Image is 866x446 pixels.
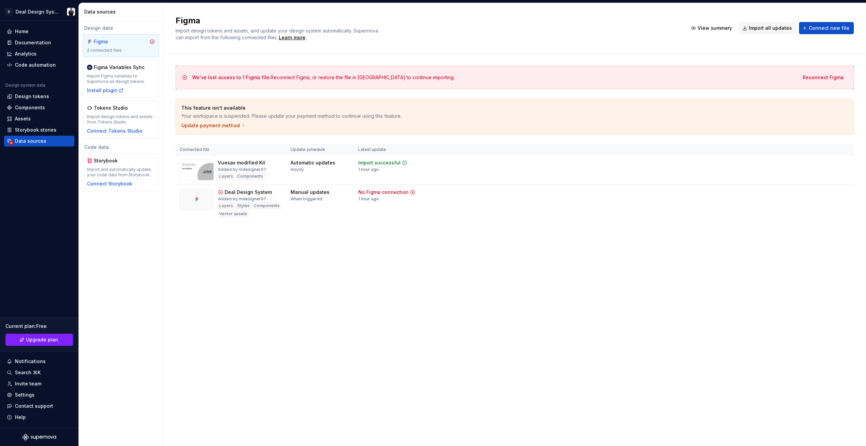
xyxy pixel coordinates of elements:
span: . [278,35,306,40]
a: StorybookImport and automatically update your code data from Storybook.Connect Storybook [83,153,159,191]
div: 1 hour ago [358,167,379,172]
p: Your workspace is suspended. Please update your payment method to continue using this feature. [181,113,801,119]
div: Design system data [5,83,45,88]
button: Install plugin [87,87,124,94]
a: Learn more [279,34,305,41]
a: Storybook stories [4,125,74,135]
div: Code automation [15,62,56,68]
a: Documentation [4,37,74,48]
button: Reconnect Figma [798,71,848,84]
button: Import all updates [739,22,796,34]
div: Home [15,28,28,35]
button: View summary [795,158,838,168]
div: Storybook stories [15,127,56,133]
button: Connect new file [799,22,854,34]
div: Figma [94,38,126,45]
a: Tokens StudioImport design tokens and assets from Tokens StudioConnect Tokens Studio [83,101,159,138]
a: Components [4,102,74,113]
div: Data sources [15,138,46,144]
span: We've lost access to 1 Figma file. [192,74,271,80]
div: Added by mdesigner07 [218,167,266,172]
div: Data sources [84,8,160,15]
div: D [5,8,13,16]
a: Data sources [4,136,74,147]
div: 1 hour ago [358,196,379,202]
button: View summary [688,22,736,34]
img: Mohammad Medhat [67,8,75,16]
a: Figma Variables SyncImport Figma variables to Supernova as design tokens.Install plugin [83,60,159,98]
div: Assets [15,115,31,122]
button: Reconnect Figma [791,198,838,208]
th: Latest update [354,144,425,155]
div: Design tokens [15,93,49,100]
span: Reconnect Figma [803,74,844,81]
button: DDeal Design SystemMohammad Medhat [1,4,77,19]
div: Figma Variables Sync [94,64,144,71]
div: Storybook [94,157,126,164]
div: Analytics [15,50,37,57]
th: Connected file [176,144,287,155]
button: Import updates [795,169,838,178]
div: Components [15,104,45,111]
div: Import design tokens and assets from Tokens Studio [87,114,155,125]
span: Connect new file [809,25,849,31]
div: Layers [218,202,234,209]
button: View summary [791,187,838,197]
div: Components [252,202,281,209]
span: Import all updates [749,25,792,31]
div: Vector assets [218,210,249,217]
span: View summary [802,189,832,195]
th: Update schedule [287,144,354,155]
div: Import and automatically update your code data from Storybook. [87,167,155,178]
a: Assets [4,113,74,124]
div: Automatic updates [291,159,335,166]
div: Import Figma variables to Supernova as design tokens. [87,73,155,84]
div: 2 connected files [87,48,155,53]
div: When triggered [291,196,322,202]
a: Design tokens [4,91,74,102]
span: Reconnect Figma [800,200,835,206]
div: Design data [83,25,159,31]
div: Components [236,173,265,180]
div: Layers [218,173,234,180]
h2: Figma [176,15,680,26]
div: Styles [236,202,251,209]
div: Documentation [15,39,51,46]
div: No Figma connection [358,189,409,196]
div: Manual updates [291,189,329,196]
a: Home [4,26,74,37]
span: View summary [804,160,834,165]
button: Update payment method [181,122,246,129]
p: This feature isn’t available [181,105,801,111]
span: Import design tokens and assets, and update your design system automatically. Supernova can impor... [176,28,380,40]
div: Deal Design System [225,189,272,196]
a: Analytics [4,48,74,59]
div: Deal Design System [16,8,59,15]
a: Figma2 connected files [83,34,159,57]
button: Connect Tokens Studio [87,128,142,134]
div: Added by mdesigner07 [218,196,266,202]
button: Connect Storybook [87,180,132,187]
div: Reconnect Figma, or restore the file in [GEOGRAPHIC_DATA] to continue importing. [192,74,455,81]
div: Import updates [804,171,835,176]
div: Code data [83,144,159,151]
div: Hourly [291,167,304,172]
div: Tokens Studio [94,105,128,111]
div: Vuesax modified Kit [218,159,265,166]
div: Import successful [358,159,401,166]
span: View summary [698,25,732,31]
a: Code automation [4,60,74,70]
